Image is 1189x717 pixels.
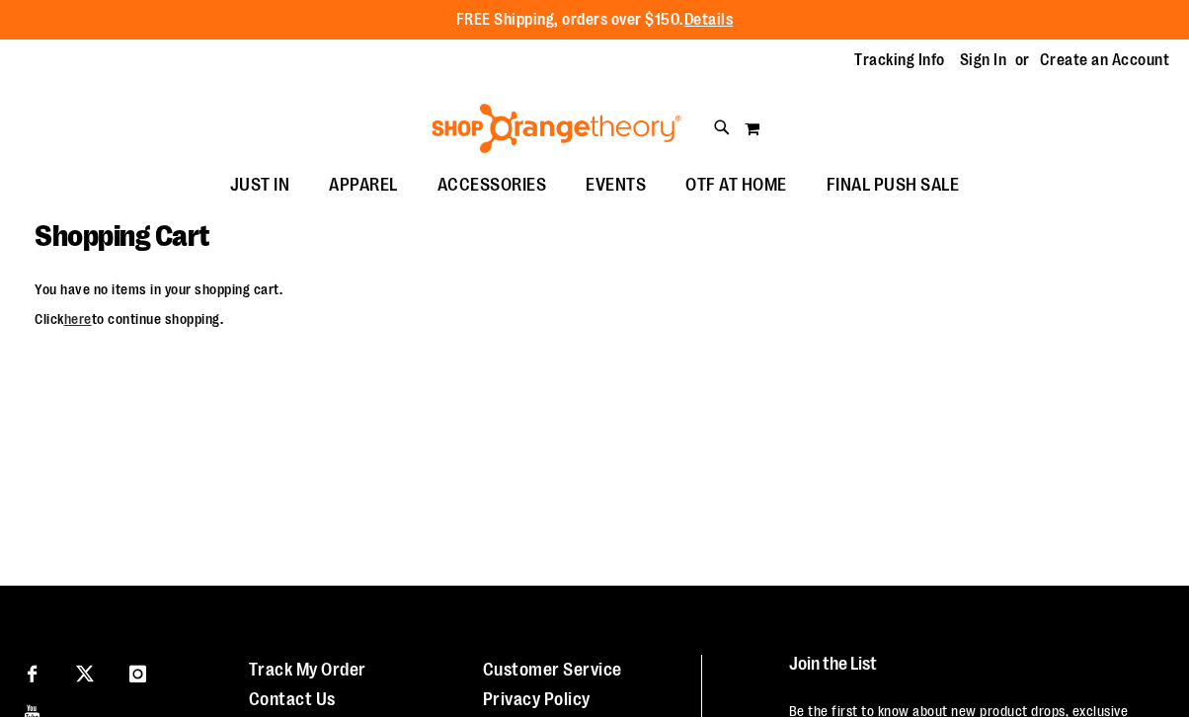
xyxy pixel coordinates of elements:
a: Customer Service [483,660,622,679]
a: Track My Order [249,660,366,679]
img: Twitter [76,665,94,682]
span: ACCESSORIES [437,163,547,207]
a: Visit our X page [68,655,103,689]
span: OTF AT HOME [685,163,787,207]
a: here [64,311,92,327]
p: You have no items in your shopping cart. [35,279,1154,299]
a: Privacy Policy [483,689,591,709]
a: EVENTS [566,163,666,208]
span: Shopping Cart [35,219,209,253]
p: Click to continue shopping. [35,309,1154,329]
a: OTF AT HOME [666,163,807,208]
a: Sign In [960,49,1007,71]
a: Details [684,11,734,29]
a: Contact Us [249,689,336,709]
span: EVENTS [586,163,646,207]
span: APPAREL [329,163,398,207]
a: JUST IN [210,163,310,208]
h4: Join the List [789,655,1155,691]
a: Visit our Instagram page [120,655,155,689]
a: FINAL PUSH SALE [807,163,980,208]
span: FINAL PUSH SALE [827,163,960,207]
p: FREE Shipping, orders over $150. [456,9,734,32]
a: ACCESSORIES [418,163,567,208]
a: APPAREL [309,163,418,208]
a: Tracking Info [854,49,945,71]
a: Create an Account [1040,49,1170,71]
a: Visit our Facebook page [15,655,49,689]
img: Shop Orangetheory [429,104,684,153]
span: JUST IN [230,163,290,207]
